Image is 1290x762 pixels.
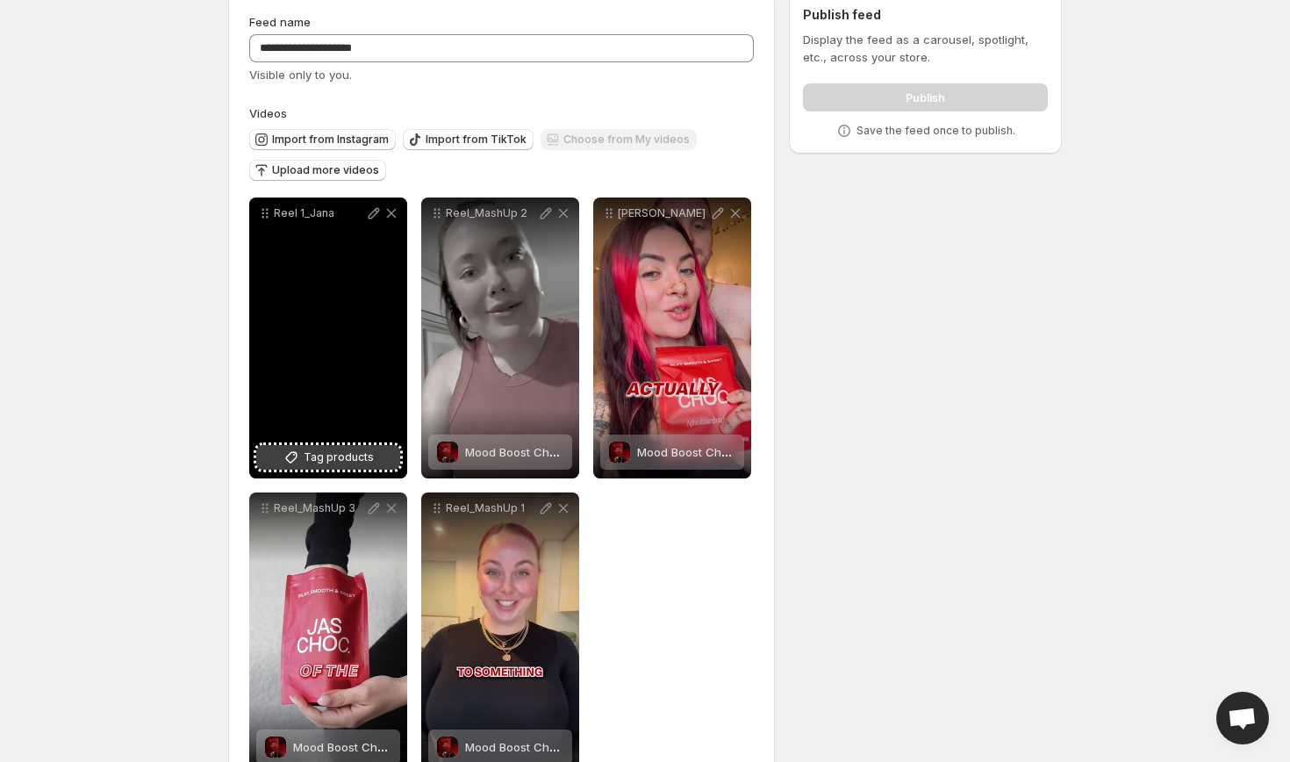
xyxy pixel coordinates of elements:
span: Mood Boost Chocolate [293,740,419,754]
img: Mood Boost Chocolate [609,442,630,463]
span: Import from TikTok [426,133,527,147]
p: [PERSON_NAME] [618,206,709,220]
img: Mood Boost Chocolate [265,737,286,758]
span: Videos [249,106,287,120]
div: [PERSON_NAME]Mood Boost ChocolateMood Boost Chocolate [593,198,751,478]
p: Reel 1_Jana [274,206,365,220]
p: Save the feed once to publish. [856,124,1015,138]
button: Upload more videos [249,160,386,181]
p: Reel_MashUp 1 [446,501,537,515]
img: Mood Boost Chocolate [437,442,458,463]
button: Tag products [256,445,400,470]
div: Reel_MashUp 2Mood Boost ChocolateMood Boost Chocolate [421,198,579,478]
span: Upload more videos [272,163,379,177]
a: Open chat [1216,692,1269,744]
span: Tag products [304,449,374,466]
span: Mood Boost Chocolate [637,445,763,459]
button: Import from Instagram [249,129,396,150]
span: Mood Boost Chocolate [465,740,591,754]
span: Mood Boost Chocolate [465,445,591,459]
span: Visible only to you. [249,68,352,82]
p: Display the feed as a carousel, spotlight, etc., across your store. [803,31,1048,66]
button: Import from TikTok [403,129,534,150]
span: Import from Instagram [272,133,389,147]
img: Mood Boost Chocolate [437,737,458,758]
span: Feed name [249,15,311,29]
h2: Publish feed [803,6,1048,24]
div: Reel 1_JanaTag products [249,198,407,478]
p: Reel_MashUp 2 [446,206,537,220]
p: Reel_MashUp 3 [274,501,365,515]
